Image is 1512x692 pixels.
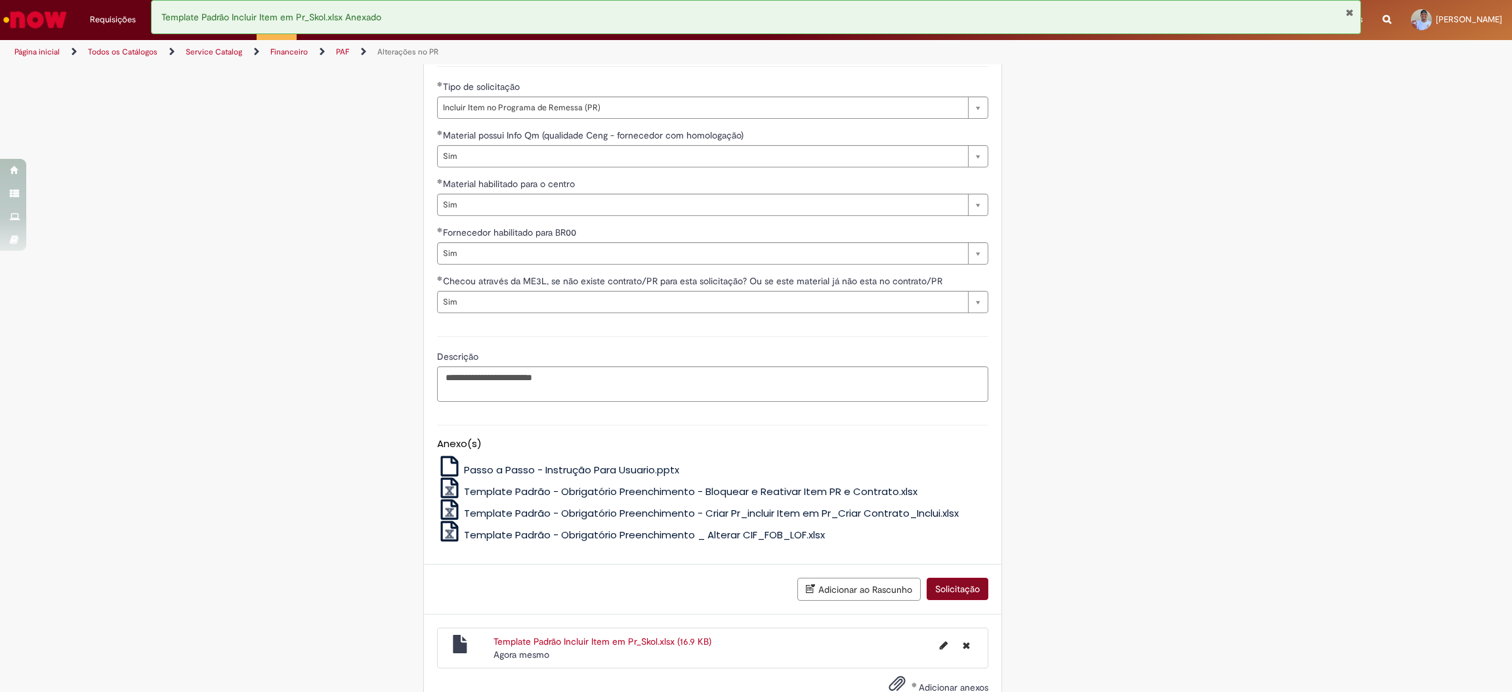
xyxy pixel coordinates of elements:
a: PAF [336,47,349,57]
span: Obrigatório Preenchido [437,276,443,281]
a: Service Catalog [186,47,242,57]
h5: Anexo(s) [437,439,988,450]
span: Incluir Item no Programa de Remessa (PR) [443,97,961,118]
span: Obrigatório Preenchido [437,81,443,87]
a: Alterações no PR [377,47,438,57]
a: Template Padrão - Obrigatório Preenchimento _ Alterar CIF_FOB_LOF.xlsx [437,528,826,542]
span: Obrigatório Preenchido [437,227,443,232]
span: [PERSON_NAME] [1436,14,1502,25]
span: Passo a Passo - Instrução Para Usuario.pptx [464,463,679,477]
a: Template Padrão Incluir Item em Pr_Skol.xlsx (16.9 KB) [493,636,711,647]
span: Somente leitura - Material habilitado para o centro [443,178,577,190]
span: Template Padrão - Obrigatório Preenchimento - Bloquear e Reativar Item PR e Contrato.xlsx [464,485,917,498]
button: Excluir Template Padrão Incluir Item em Pr_Skol.xlsx [955,635,978,656]
span: Template Padrão - Obrigatório Preenchimento _ Alterar CIF_FOB_LOF.xlsx [464,528,825,542]
button: Editar nome de arquivo Template Padrão Incluir Item em Pr_Skol.xlsx [932,635,955,656]
span: Obrigatório Preenchido [437,179,443,184]
a: Financeiro [270,47,308,57]
span: Somente leitura - Checou através da ME3L, se não existe contrato/PR para esta solicitação? Ou se ... [443,275,945,287]
span: Descrição [437,351,481,362]
span: Template Padrão Incluir Item em Pr_Skol.xlsx Anexado [161,11,381,23]
button: Solicitação [927,578,988,600]
a: Todos os Catálogos [88,47,157,57]
span: Agora mesmo [493,649,549,660]
a: Template Padrão - Obrigatório Preenchimento - Bloquear e Reativar Item PR e Contrato.xlsx [437,485,918,498]
a: Template Padrão - Obrigatório Preenchimento - Criar Pr_incluir Item em Pr_Criar Contrato_Inclui.xlsx [437,506,959,520]
span: Tipo de solicitação [443,81,522,93]
ul: Trilhas de página [10,40,998,64]
button: Adicionar ao Rascunho [797,578,921,601]
span: Somente leitura - Fornecedor habilitado para BR00 [443,227,579,238]
a: Passo a Passo - Instrução Para Usuario.pptx [437,463,680,477]
span: Sim [443,243,961,264]
span: Sim [443,146,961,167]
time: 01/10/2025 11:04:51 [493,649,549,660]
span: Template Padrão - Obrigatório Preenchimento - Criar Pr_incluir Item em Pr_Criar Contrato_Inclui.xlsx [464,506,959,520]
span: Sim [443,194,961,215]
span: Sim [443,292,961,313]
button: Fechar Notificação [1345,7,1354,18]
span: Requisições [90,13,136,26]
textarea: Descrição [437,366,988,402]
a: Página inicial [14,47,60,57]
span: Somente leitura - Material possui Info Qm (qualidade Ceng - fornecedor com homologação) [443,129,746,141]
span: Obrigatório Preenchido [437,130,443,135]
img: ServiceNow [1,7,69,33]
